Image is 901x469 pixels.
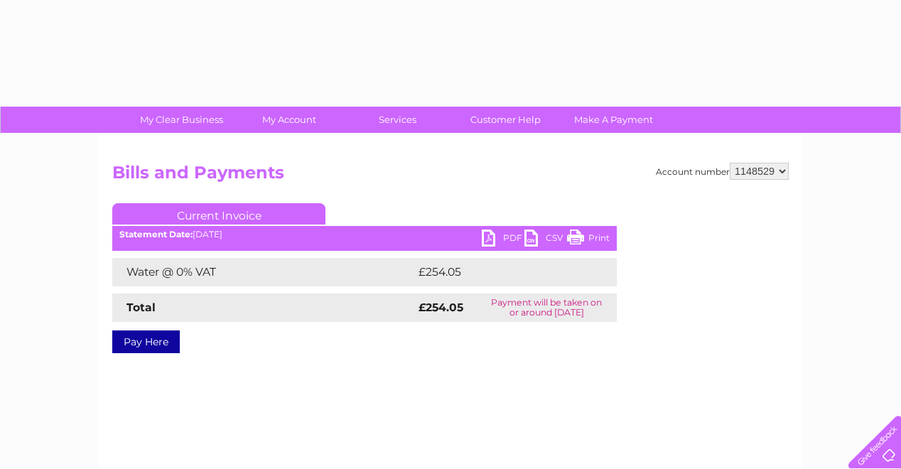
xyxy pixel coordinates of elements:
[112,258,415,286] td: Water @ 0% VAT
[112,330,180,353] a: Pay Here
[447,107,564,133] a: Customer Help
[419,301,463,314] strong: £254.05
[524,230,567,250] a: CSV
[656,163,789,180] div: Account number
[339,107,456,133] a: Services
[119,229,193,239] b: Statement Date:
[112,203,325,225] a: Current Invoice
[477,293,617,322] td: Payment will be taken on or around [DATE]
[415,258,592,286] td: £254.05
[567,230,610,250] a: Print
[231,107,348,133] a: My Account
[123,107,240,133] a: My Clear Business
[112,163,789,190] h2: Bills and Payments
[126,301,156,314] strong: Total
[555,107,672,133] a: Make A Payment
[112,230,617,239] div: [DATE]
[482,230,524,250] a: PDF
